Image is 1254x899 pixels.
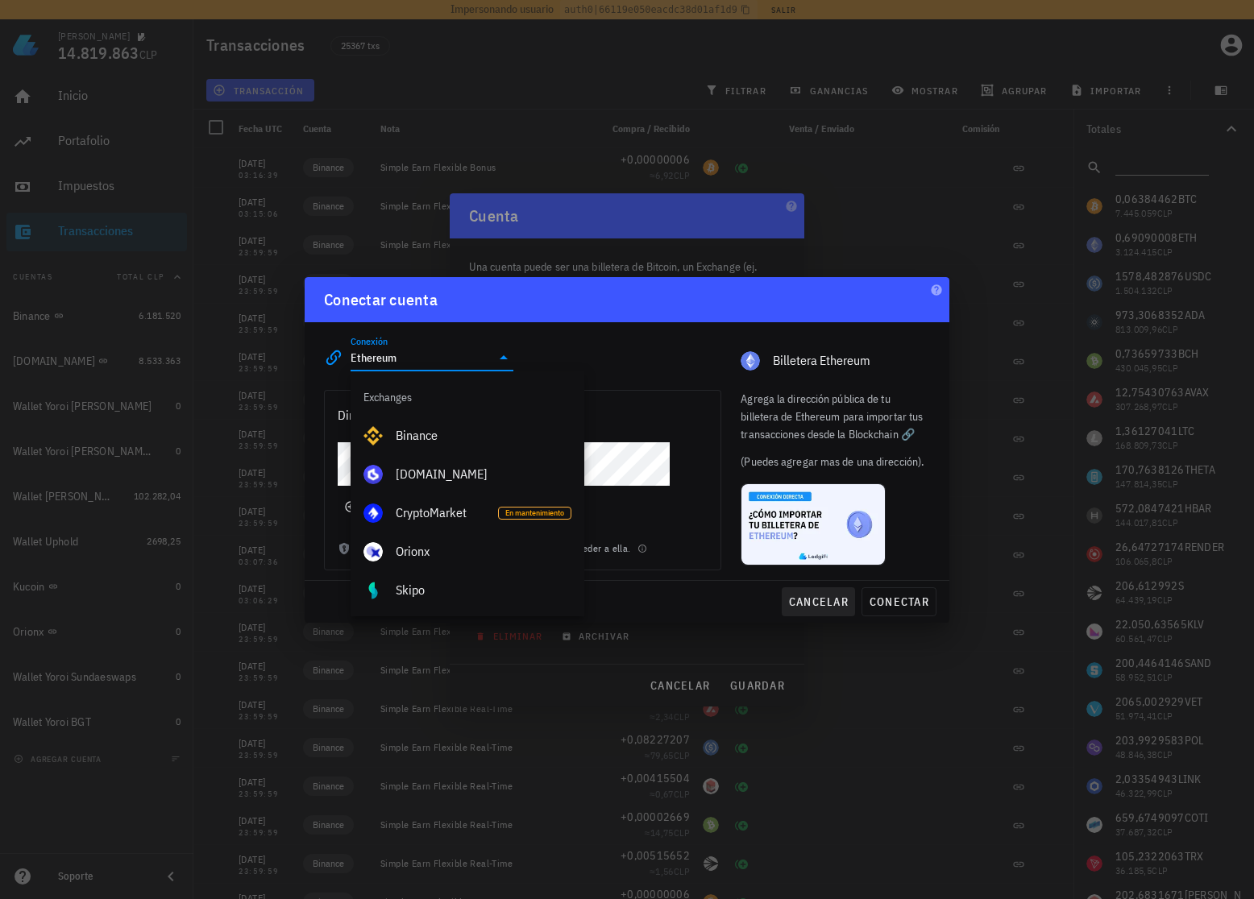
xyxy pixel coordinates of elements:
div: [DOMAIN_NAME] [396,466,571,482]
input: Seleccionar una conexión [351,345,491,371]
div: CryptoMarket [396,505,485,520]
span: de Ethereum [338,407,455,423]
div: Conectar cuenta [324,287,438,313]
div: Exchanges [351,378,584,416]
div: Agrega la dirección pública de tu billetera de Ethereum para importar tus transacciones desde la ... [741,390,930,443]
span: dirección [338,407,388,423]
div: Skipo [396,582,571,598]
span: conectar [869,594,929,609]
span: En mantenimiento [505,507,564,519]
button: cancelar [782,587,855,616]
div: Binance [396,428,571,443]
div: Billetera Ethereum [773,353,930,368]
div: (Puedes agregar mas de una dirección). [741,453,930,470]
div: Tu dirección es encriptada y solamente tú puedes acceder a ella. [325,541,720,570]
span: agregar dirección [347,500,470,513]
button: conectar [862,587,936,616]
button: agregar dirección [338,495,480,518]
label: Conexión [351,335,388,347]
span: cancelar [788,594,849,609]
div: Orionx [396,544,571,559]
